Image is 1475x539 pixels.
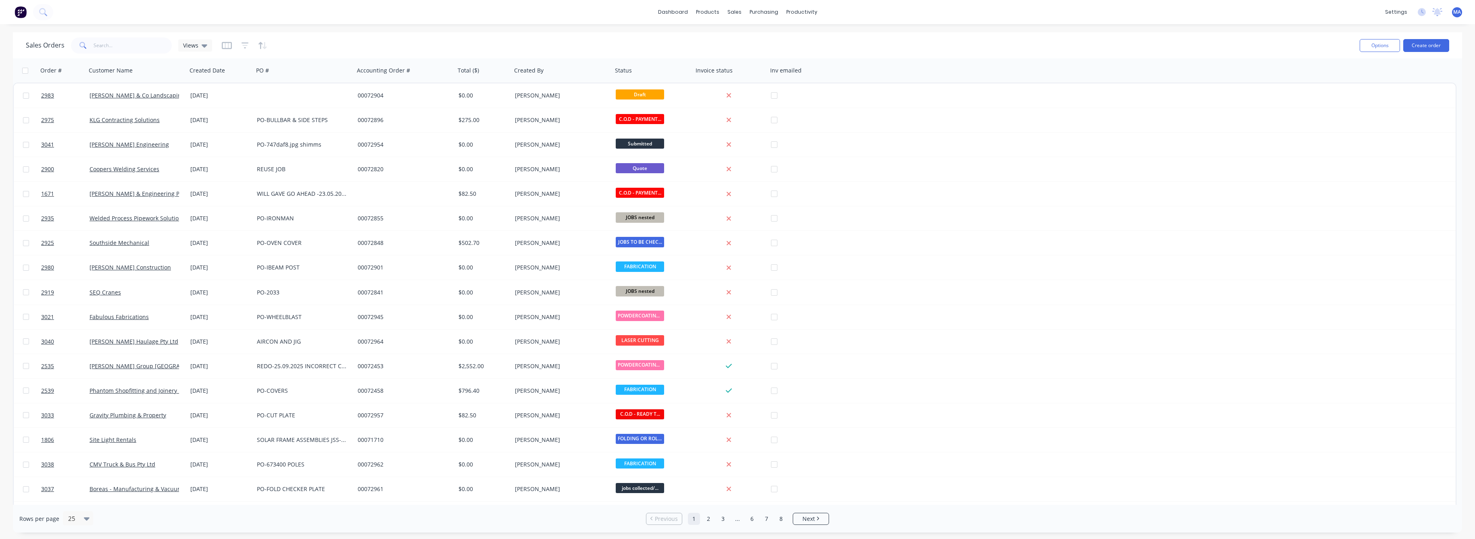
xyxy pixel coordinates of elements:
[41,387,54,395] span: 2539
[616,311,664,321] span: POWDERCOATING/S...
[646,515,682,523] a: Previous page
[90,263,171,271] a: [PERSON_NAME] Construction
[19,515,59,523] span: Rows per page
[41,403,90,427] a: 3033
[643,513,832,525] ul: Pagination
[1403,39,1449,52] button: Create order
[655,515,678,523] span: Previous
[190,362,250,370] div: [DATE]
[257,362,346,370] div: REDO-25.09.2025 INCORRECT COLOUR PO-111138
[190,263,250,272] div: [DATE]
[358,436,447,444] div: 00071710
[458,411,506,419] div: $82.50
[94,37,172,54] input: Search...
[358,288,447,296] div: 00072841
[458,436,506,444] div: $0.00
[458,362,506,370] div: $2,552.00
[190,338,250,346] div: [DATE]
[90,436,136,444] a: Site Light Rentals
[702,513,715,525] a: Page 2
[90,116,160,124] a: KLG Contracting Solutions
[190,214,250,222] div: [DATE]
[257,190,346,198] div: WILL GAVE GO AHEAD -23.05.2025
[89,66,133,75] div: Customer Name
[41,485,54,493] span: 3037
[257,288,346,296] div: PO-2033
[358,239,447,247] div: 00072848
[458,214,506,222] div: $0.00
[458,190,506,198] div: $82.50
[41,362,54,370] span: 2535
[358,460,447,469] div: 00072962
[15,6,27,18] img: Factory
[190,313,250,321] div: [DATE]
[458,288,506,296] div: $0.00
[616,212,664,222] span: JOBS nested
[802,515,815,523] span: Next
[41,116,54,124] span: 2975
[458,460,506,469] div: $0.00
[358,214,447,222] div: 00072855
[654,6,692,18] a: dashboard
[458,263,506,272] div: $0.00
[717,513,729,525] a: Page 3
[41,83,90,108] a: 2983
[41,214,54,222] span: 2935
[515,313,604,321] div: [PERSON_NAME]
[357,66,410,75] div: Accounting Order #
[458,165,506,173] div: $0.00
[190,436,250,444] div: [DATE]
[616,286,664,296] span: JOBS nested
[514,66,544,75] div: Created By
[458,141,506,149] div: $0.00
[358,411,447,419] div: 00072957
[358,485,447,493] div: 00072961
[90,165,159,173] a: Coopers Welding Services
[746,6,782,18] div: purchasing
[90,362,210,370] a: [PERSON_NAME] Group [GEOGRAPHIC_DATA]
[90,338,178,345] a: [PERSON_NAME] Haulage Pty Ltd
[515,411,604,419] div: [PERSON_NAME]
[616,434,664,444] span: FOLDING OR ROLL...
[358,165,447,173] div: 00072820
[41,141,54,149] span: 3041
[190,411,250,419] div: [DATE]
[41,91,54,100] span: 2983
[515,263,604,272] div: [PERSON_NAME]
[458,313,506,321] div: $0.00
[793,515,829,523] a: Next page
[358,338,447,346] div: 00072964
[358,362,447,370] div: 00072453
[190,141,250,149] div: [DATE]
[41,108,90,132] a: 2975
[1453,8,1461,16] span: MA
[41,165,54,173] span: 2900
[515,116,604,124] div: [PERSON_NAME]
[458,66,479,75] div: Total ($)
[616,385,664,395] span: FABRICATION
[358,387,447,395] div: 00072458
[616,139,664,149] span: Submitted
[616,237,664,247] span: JOBS TO BE CHEC...
[41,157,90,181] a: 2900
[616,360,664,370] span: POWDERCOATING/S...
[696,66,733,75] div: Invoice status
[775,513,787,525] a: Page 8
[257,141,346,149] div: PO-747daf8.jpg shimms
[26,41,65,49] h1: Sales Orders
[41,428,90,452] a: 1806
[90,485,206,493] a: Boreas - Manufacturing & Vacuum Systems
[41,411,54,419] span: 3033
[257,239,346,247] div: PO-OVEN COVER
[515,165,604,173] div: [PERSON_NAME]
[616,163,664,173] span: Quote
[190,239,250,247] div: [DATE]
[41,239,54,247] span: 2925
[190,165,250,173] div: [DATE]
[257,214,346,222] div: PO-IRONMAN
[257,313,346,321] div: PO-WHEELBLAST
[256,66,269,75] div: PO #
[190,91,250,100] div: [DATE]
[515,190,604,198] div: [PERSON_NAME]
[615,66,632,75] div: Status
